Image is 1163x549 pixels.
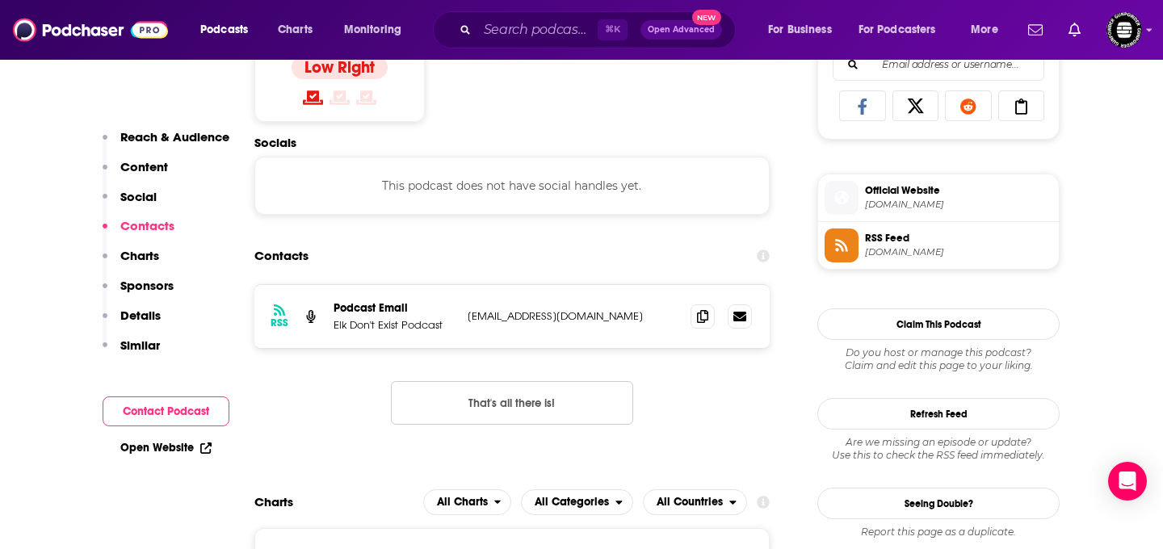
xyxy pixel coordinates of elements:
span: New [692,10,721,25]
a: Share on Facebook [839,90,886,121]
span: Charts [278,19,313,41]
h3: RSS [271,316,288,329]
span: Official Website [865,183,1052,198]
span: ⌘ K [598,19,628,40]
h2: Charts [254,494,293,509]
button: Show profile menu [1106,12,1142,48]
span: All Charts [437,497,488,508]
button: Nothing here. [391,381,633,425]
p: Social [120,189,157,204]
div: Claim and edit this page to your liking. [817,346,1060,372]
span: Logged in as KarinaSabol [1106,12,1142,48]
a: Show notifications dropdown [1062,16,1087,44]
p: Podcast Email [334,301,455,315]
button: Refresh Feed [817,398,1060,430]
img: User Profile [1106,12,1142,48]
span: Open Advanced [648,26,715,34]
button: open menu [333,17,422,43]
button: open menu [423,489,512,515]
p: Charts [120,248,159,263]
span: Podcasts [200,19,248,41]
button: open menu [189,17,269,43]
button: Content [103,159,168,189]
button: Details [103,308,161,337]
span: okayesthunter.com [865,199,1052,211]
button: Contacts [103,218,174,248]
button: open menu [757,17,852,43]
a: Official Website[DOMAIN_NAME] [825,181,1052,215]
h4: Low Right [304,57,375,78]
div: Search podcasts, credits, & more... [448,11,751,48]
span: For Business [768,19,832,41]
p: [EMAIL_ADDRESS][DOMAIN_NAME] [468,309,678,323]
input: Search podcasts, credits, & more... [477,17,598,43]
button: open menu [643,489,747,515]
button: Similar [103,337,160,367]
h2: Contacts [254,241,309,271]
div: Are we missing an episode or update? Use this to check the RSS feed immediately. [817,436,1060,462]
button: Social [103,189,157,219]
a: Share on Reddit [945,90,992,121]
button: Charts [103,248,159,278]
div: Search followers [833,48,1044,81]
button: Contact Podcast [103,396,229,426]
span: For Podcasters [859,19,936,41]
p: Reach & Audience [120,129,229,145]
h2: Categories [521,489,633,515]
img: Podchaser - Follow, Share and Rate Podcasts [13,15,168,45]
p: Sponsors [120,278,174,293]
a: Charts [267,17,322,43]
button: open menu [521,489,633,515]
h2: Platforms [423,489,512,515]
span: RSS Feed [865,231,1052,245]
button: open menu [959,17,1018,43]
p: Elk Don't Exist Podcast [334,318,455,332]
a: Copy Link [998,90,1045,121]
a: Seeing Double? [817,488,1060,519]
button: Sponsors [103,278,174,308]
span: More [971,19,998,41]
button: Open AdvancedNew [640,20,722,40]
h2: Socials [254,135,770,150]
span: All Categories [535,497,609,508]
button: Reach & Audience [103,129,229,159]
h2: Countries [643,489,747,515]
a: Share on X/Twitter [892,90,939,121]
p: Content [120,159,168,174]
a: RSS Feed[DOMAIN_NAME] [825,228,1052,262]
div: Report this page as a duplicate. [817,526,1060,539]
span: feeds.megaphone.fm [865,246,1052,258]
input: Email address or username... [846,49,1031,80]
p: Details [120,308,161,323]
div: This podcast does not have social handles yet. [254,157,770,215]
a: Show notifications dropdown [1022,16,1049,44]
p: Similar [120,337,160,353]
span: All Countries [657,497,723,508]
button: open menu [848,17,959,43]
a: Open Website [120,441,212,455]
button: Claim This Podcast [817,308,1060,340]
div: Open Intercom Messenger [1108,462,1147,501]
span: Monitoring [344,19,401,41]
span: Do you host or manage this podcast? [817,346,1060,359]
p: Contacts [120,218,174,233]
